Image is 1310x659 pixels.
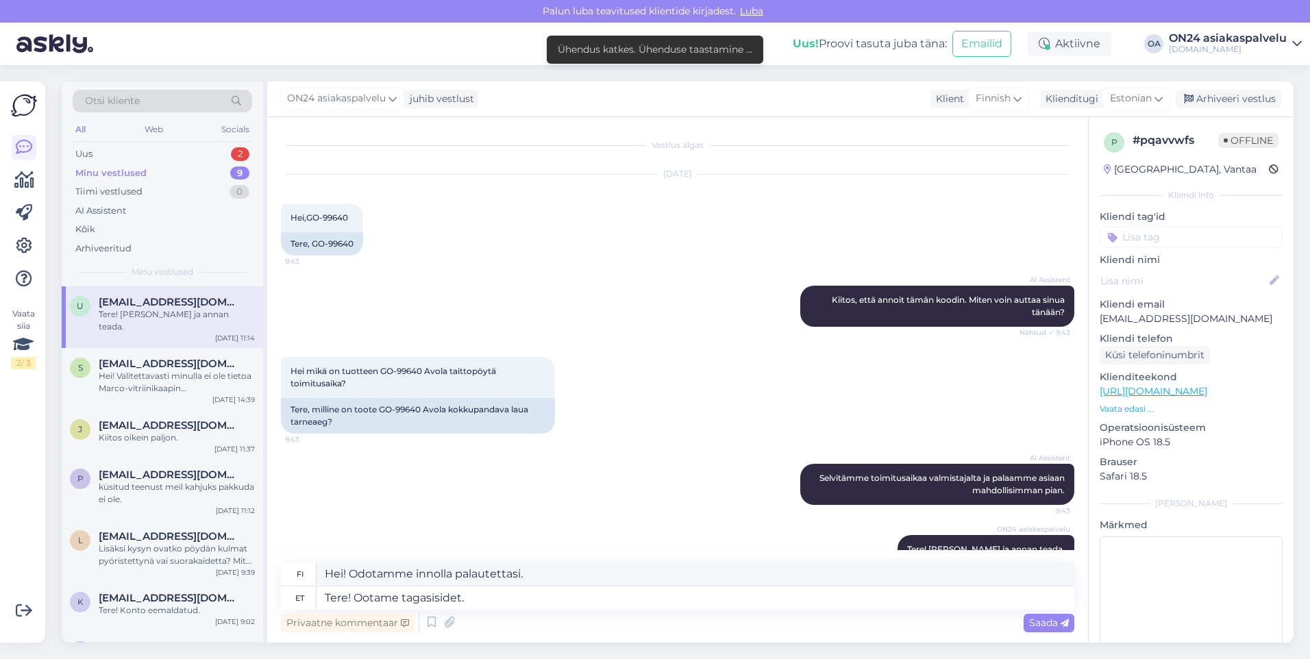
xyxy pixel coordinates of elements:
[78,362,83,373] span: s
[1019,506,1070,516] span: 9:43
[73,121,88,138] div: All
[793,37,819,50] b: Uus!
[736,5,767,17] span: Luba
[99,543,255,567] div: Lisäksi kysyn ovatko pöydän kulmat pyöristettynä vai suorakaidetta? Mitä pöytä maksaisi minulle. ...
[1144,34,1163,53] div: OA
[285,434,336,445] span: 9:43
[99,592,241,604] span: katja.palvalin@gmail.com
[297,562,304,586] div: fi
[99,432,255,444] div: Kiitos oikein paljon.
[281,168,1074,180] div: [DATE]
[1169,33,1302,55] a: ON24 asiakaspalvelu[DOMAIN_NAME]
[295,586,304,610] div: et
[99,358,241,370] span: s.myllarinen@gmail.com
[819,473,1067,495] span: Selvitämme toimitusaikaa valmistajalta ja palaamme asiaan mahdollisimman pian.
[1110,91,1152,106] span: Estonian
[1100,273,1267,288] input: Lisa nimi
[832,295,1067,317] span: Kiitos, että annoit tämän koodin. Miten voin auttaa sinua tänään?
[212,395,255,405] div: [DATE] 14:39
[1040,92,1098,106] div: Klienditugi
[558,42,752,57] div: Ühendus katkes. Ühenduse taastamine ...
[404,92,474,106] div: juhib vestlust
[99,419,241,432] span: jani@salmensuo.fi
[1029,617,1069,629] span: Saada
[1100,421,1283,435] p: Operatsioonisüsteem
[317,586,1074,610] textarea: Tere! Ootame tagasisidet.
[99,469,241,481] span: pipsalai1@gmail.com
[1019,453,1070,463] span: AI Assistent
[1100,332,1283,346] p: Kliendi telefon
[78,424,82,434] span: j
[1111,137,1117,147] span: p
[1100,469,1283,484] p: Safari 18.5
[793,36,947,52] div: Proovi tasuta juba täna:
[907,544,1065,554] span: Tere! [PERSON_NAME] ja annan teada.
[99,308,255,333] div: Tere! [PERSON_NAME] ja annan teada.
[287,91,386,106] span: ON24 asiakaspalvelu
[1019,327,1070,338] span: Nähtud ✓ 9:43
[77,473,84,484] span: p
[1028,32,1111,56] div: Aktiivne
[99,370,255,395] div: Hei! Valitettavasti minulla ei ole tietoa Marco-vitriinikaapin peilikuvakokoonpanon tai ylösalais...
[1100,385,1207,397] a: [URL][DOMAIN_NAME]
[1169,33,1287,44] div: ON24 asiakaspalvelu
[219,121,252,138] div: Socials
[291,366,498,388] span: Hei mikä on tuotteen GO-99640 Avola taittopöytä toimitusaika?
[281,398,555,434] div: Tere, milline on toote GO-99640 Avola kokkupandava laua tarneaeg?
[11,357,36,369] div: 2 / 3
[997,524,1070,534] span: ON24 asiakaspalvelu
[1100,435,1283,449] p: iPhone OS 18.5
[77,301,84,311] span: u
[230,166,249,180] div: 9
[281,139,1074,151] div: Vestlus algas
[77,597,84,607] span: k
[1100,227,1283,247] input: Lisa tag
[230,185,249,199] div: 0
[1176,90,1281,108] div: Arhiveeri vestlus
[214,444,255,454] div: [DATE] 11:37
[75,242,132,256] div: Arhiveeritud
[75,166,147,180] div: Minu vestlused
[976,91,1011,106] span: Finnish
[1100,312,1283,326] p: [EMAIL_ADDRESS][DOMAIN_NAME]
[75,185,143,199] div: Tiimi vestlused
[132,266,193,278] span: Minu vestlused
[1100,297,1283,312] p: Kliendi email
[1100,455,1283,469] p: Brauser
[1100,497,1283,510] div: [PERSON_NAME]
[11,92,37,119] img: Askly Logo
[1104,162,1257,177] div: [GEOGRAPHIC_DATA], Vantaa
[1100,403,1283,415] p: Vaata edasi ...
[952,31,1011,57] button: Emailid
[215,333,255,343] div: [DATE] 11:14
[1019,275,1070,285] span: AI Assistent
[99,296,241,308] span: utriame@icloud.com
[1100,518,1283,532] p: Märkmed
[1100,189,1283,201] div: Kliendi info
[11,308,36,369] div: Vaata siia
[281,232,363,256] div: Tere, GO-99640
[75,223,95,236] div: Kõik
[1133,132,1218,149] div: # pqavvwfs
[1169,44,1287,55] div: [DOMAIN_NAME]
[281,614,415,632] div: Privaatne kommentaar
[1100,210,1283,224] p: Kliendi tag'id
[291,212,348,223] span: Hei,GO-99640
[216,567,255,577] div: [DATE] 9:39
[99,641,241,654] span: antti.herronen@hotmail.com
[99,530,241,543] span: lehtinen.merja@gmail.com
[285,256,336,266] span: 9:43
[85,94,140,108] span: Otsi kliente
[75,204,126,218] div: AI Assistent
[142,121,166,138] div: Web
[1100,253,1283,267] p: Kliendi nimi
[1218,133,1278,148] span: Offline
[99,481,255,506] div: küsitud teenust meil kahjuks pakkuda ei ole.
[231,147,249,161] div: 2
[99,604,255,617] div: Tere! Konto eemaldatud.
[75,147,92,161] div: Uus
[215,617,255,627] div: [DATE] 9:02
[930,92,964,106] div: Klient
[1100,370,1283,384] p: Klienditeekond
[78,535,83,545] span: l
